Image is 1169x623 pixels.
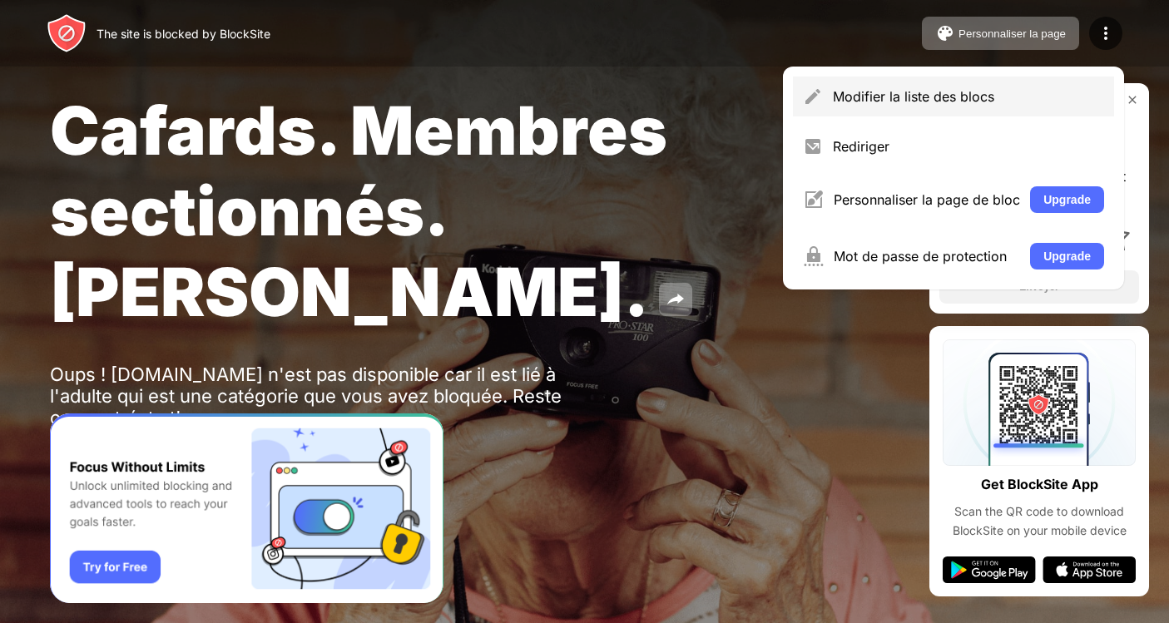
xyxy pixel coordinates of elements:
img: menu-password.svg [803,246,824,266]
div: Modifier la liste des blocs [833,88,1104,105]
button: Upgrade [1030,243,1104,269]
div: Mot de passe de protection [834,248,1020,265]
img: menu-redirect.svg [803,136,823,156]
img: menu-pencil.svg [803,87,823,106]
img: menu-icon.svg [1096,23,1116,43]
div: Personnaliser la page [958,27,1066,40]
img: app-store.svg [1043,556,1136,583]
img: share.svg [666,289,686,309]
img: header-logo.svg [47,13,87,53]
div: The site is blocked by BlockSite [97,27,270,41]
img: rate-us-close.svg [1126,93,1139,106]
iframe: Banner [50,413,443,604]
img: google-play.svg [943,556,1036,583]
button: Personnaliser la page [922,17,1079,50]
img: menu-customize.svg [803,190,824,210]
span: Cafards. Membres sectionnés. [PERSON_NAME]. [50,90,667,332]
div: Personnaliser la page de bloc [834,191,1020,208]
div: Oups ! [DOMAIN_NAME] n'est pas disponible car il est lié à l'adulte qui est une catégorie que vou... [50,363,564,428]
img: pallet.svg [935,23,955,43]
div: Rediriger [833,138,1104,155]
button: Upgrade [1030,186,1104,213]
